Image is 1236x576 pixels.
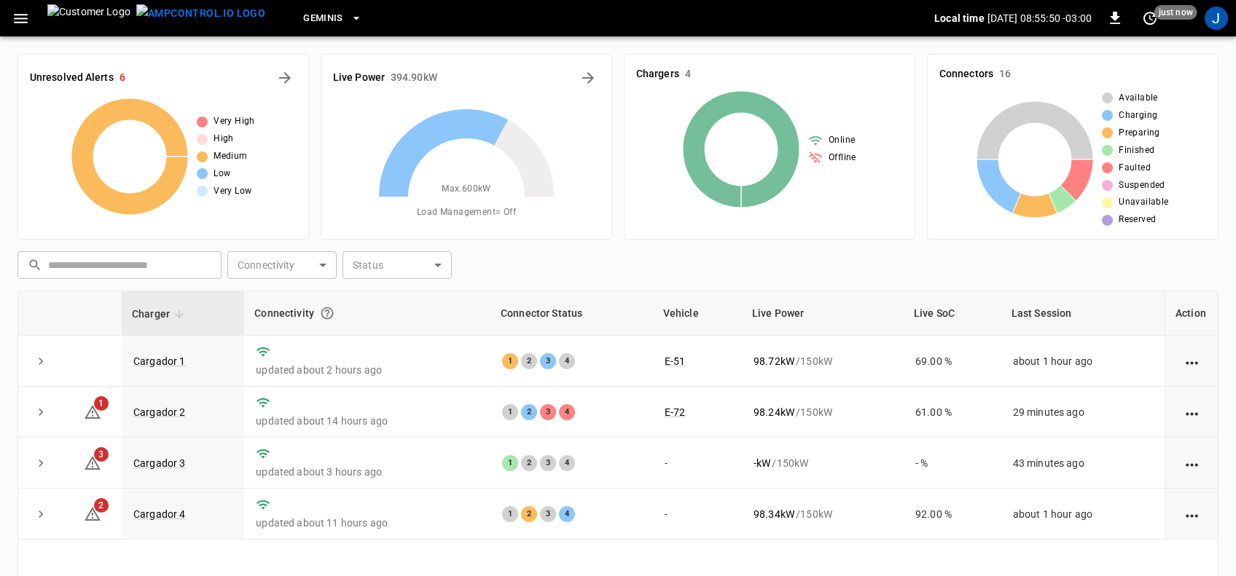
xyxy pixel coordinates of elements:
div: 1 [502,353,518,369]
span: Suspended [1119,178,1165,193]
td: 92.00 % [904,489,1001,540]
p: - kW [754,456,770,470]
button: Energy Overview [576,66,600,90]
div: action cell options [1183,405,1201,419]
a: Cargador 3 [133,457,186,469]
span: Very High [214,114,255,129]
span: Finished [1119,143,1154,158]
span: Load Management = Off [417,205,516,220]
td: - % [904,438,1001,489]
span: Medium [214,149,247,164]
div: action cell options [1183,507,1201,521]
h6: Unresolved Alerts [30,70,114,86]
span: 2 [94,498,109,513]
span: Reserved [1119,213,1156,227]
th: Live Power [742,291,904,336]
div: action cell options [1183,456,1201,470]
span: Charging [1119,109,1157,123]
td: about 1 hour ago [1001,336,1165,387]
span: just now [1154,5,1197,20]
span: Max. 600 kW [442,182,491,197]
div: Connectivity [254,300,480,326]
div: 2 [521,353,537,369]
div: / 150 kW [754,405,892,419]
h6: Live Power [333,70,385,86]
h6: 4 [685,66,691,82]
th: Last Session [1001,291,1165,336]
span: Low [214,167,230,181]
button: expand row [30,401,52,423]
th: Action [1165,291,1218,336]
h6: 16 [999,66,1011,82]
a: 2 [84,508,101,519]
button: expand row [30,350,52,372]
p: 98.72 kW [754,354,794,368]
p: 98.34 kW [754,507,794,521]
td: - [653,438,742,489]
p: updated about 2 hours ago [256,363,479,377]
div: action cell options [1183,354,1201,368]
a: E-72 [665,406,686,418]
div: profile-icon [1205,7,1228,30]
p: updated about 11 hours ago [256,516,479,530]
h6: Connectors [939,66,993,82]
button: Geminis [297,4,368,33]
th: Vehicle [653,291,742,336]
span: Available [1119,91,1158,106]
div: 2 [521,404,537,420]
a: 3 [84,457,101,468]
span: Online [829,133,855,148]
div: / 150 kW [754,354,892,368]
div: 3 [540,353,556,369]
a: 1 [84,405,101,417]
h6: 394.90 kW [391,70,437,86]
div: 2 [521,455,537,471]
div: / 150 kW [754,456,892,470]
div: 3 [540,455,556,471]
a: Cargador 1 [133,355,186,367]
a: E-51 [665,355,686,367]
p: updated about 14 hours ago [256,414,479,428]
span: Offline [829,151,856,165]
span: Charger [132,305,189,323]
td: 61.00 % [904,387,1001,438]
td: about 1 hour ago [1001,489,1165,540]
div: / 150 kW [754,507,892,521]
td: - [653,489,742,540]
button: expand row [30,452,52,474]
th: Live SoC [904,291,1001,336]
td: 43 minutes ago [1001,438,1165,489]
span: Geminis [303,10,343,27]
span: Faulted [1119,161,1151,175]
img: Customer Logo [47,4,130,32]
div: 3 [540,506,556,522]
div: 4 [559,353,575,369]
span: 3 [94,447,109,462]
div: 4 [559,506,575,522]
a: Cargador 2 [133,406,186,418]
p: 98.24 kW [754,405,794,419]
div: 3 [540,404,556,420]
button: All Alerts [273,66,297,90]
p: [DATE] 08:55:50 -03:00 [987,11,1092,25]
span: Preparing [1119,126,1160,141]
div: 4 [559,455,575,471]
td: 29 minutes ago [1001,387,1165,438]
img: ampcontrol.io logo [136,4,265,23]
p: updated about 3 hours ago [256,465,479,479]
button: Connection between the charger and our software. [314,300,340,326]
div: 1 [502,455,518,471]
span: Very Low [214,184,251,199]
td: 69.00 % [904,336,1001,387]
button: expand row [30,503,52,525]
div: 1 [502,506,518,522]
span: 1 [94,396,109,411]
span: Unavailable [1119,195,1168,210]
h6: 6 [120,70,125,86]
h6: Chargers [636,66,679,82]
th: Connector Status [490,291,653,336]
div: 4 [559,404,575,420]
button: set refresh interval [1138,7,1162,30]
div: 1 [502,404,518,420]
p: Local time [934,11,985,25]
